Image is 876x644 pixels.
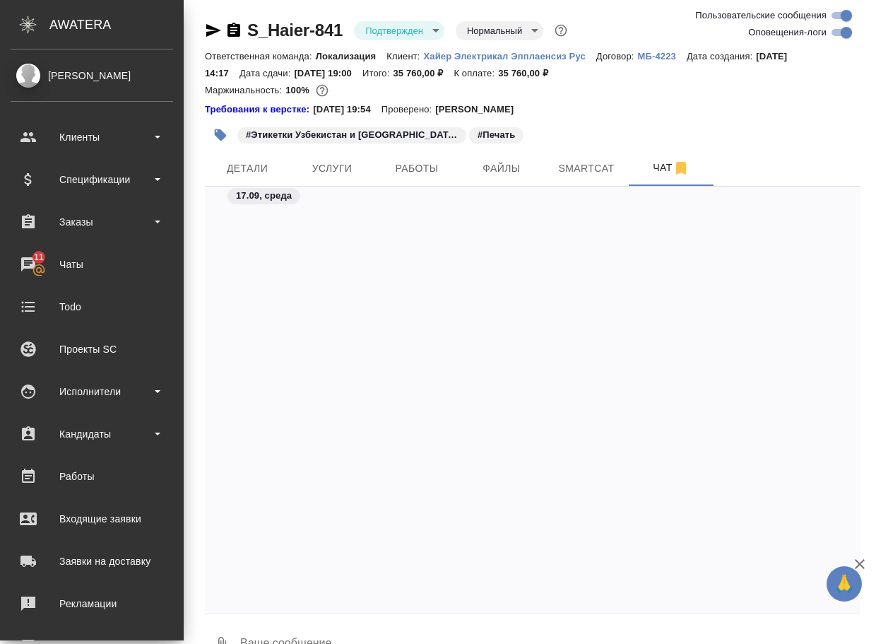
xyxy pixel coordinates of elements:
span: 11 [25,250,52,264]
span: Чат [637,159,705,177]
a: S_Haier-841 [247,21,343,40]
div: Входящие заявки [11,508,173,529]
div: Подтвержден [456,21,543,40]
p: #Печать [478,128,515,142]
p: К оплате: [454,68,498,78]
div: Заказы [11,211,173,233]
span: Услуги [298,160,366,177]
p: [DATE] 19:00 [294,68,362,78]
button: 0.00 RUB; [313,81,331,100]
p: 35 760,00 ₽ [393,68,454,78]
p: [DATE] 19:54 [313,103,381,117]
div: Чаты [11,254,173,275]
p: #Этикетки Узбекистан и [GEOGRAPHIC_DATA] ([DATE]) [246,128,458,142]
div: Клиенты [11,127,173,148]
div: AWATERA [49,11,184,39]
div: Кандидаты [11,423,173,445]
p: Ответственная команда: [205,51,316,62]
p: 17.09, среда [236,189,292,203]
button: 🙏 [827,566,862,602]
p: Маржинальность: [205,85,285,95]
p: Клиент: [386,51,423,62]
a: Хайер Электрикал Эпплаенсиз Рус [424,49,596,62]
div: Заявки на доставку [11,551,173,572]
a: Работы [4,459,180,494]
span: Пользовательские сообщения [695,8,827,23]
div: Todo [11,296,173,317]
p: [PERSON_NAME] [435,103,524,117]
span: Работы [383,160,451,177]
button: Нормальный [463,25,526,37]
span: 🙏 [832,569,856,599]
p: Хайер Электрикал Эпплаенсиз Рус [424,51,596,62]
button: Скопировать ссылку для ЯМессенджера [205,22,222,39]
p: 35 760,00 ₽ [498,68,559,78]
a: МБ-4223 [638,49,687,62]
button: Добавить тэг [205,119,236,151]
p: Договор: [596,51,638,62]
span: Файлы [468,160,535,177]
div: Работы [11,466,173,487]
a: Заявки на доставку [4,544,180,579]
p: 100% [285,85,313,95]
div: Нажми, чтобы открыть папку с инструкцией [205,103,313,117]
span: Smartcat [552,160,620,177]
p: МБ-4223 [638,51,687,62]
a: Требования к верстке: [205,103,313,117]
div: [PERSON_NAME] [11,68,173,83]
a: Рекламации [4,586,180,621]
button: Скопировать ссылку [225,22,242,39]
button: Доп статусы указывают на важность/срочность заказа [552,21,570,40]
div: Подтвержден [354,21,444,40]
p: Локализация [316,51,387,62]
div: Проекты SC [11,339,173,360]
div: Рекламации [11,593,173,614]
div: Спецификации [11,169,173,190]
p: Проверено: [381,103,436,117]
button: Подтвержден [361,25,427,37]
span: Оповещения-логи [748,25,827,40]
p: Дата сдачи: [239,68,294,78]
span: Детали [213,160,281,177]
a: 11Чаты [4,247,180,282]
a: Todo [4,289,180,324]
p: Итого: [362,68,393,78]
div: Исполнители [11,381,173,402]
p: Дата создания: [687,51,756,62]
a: Входящие заявки [4,501,180,537]
span: Печать [468,128,525,140]
a: Проекты SC [4,332,180,367]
